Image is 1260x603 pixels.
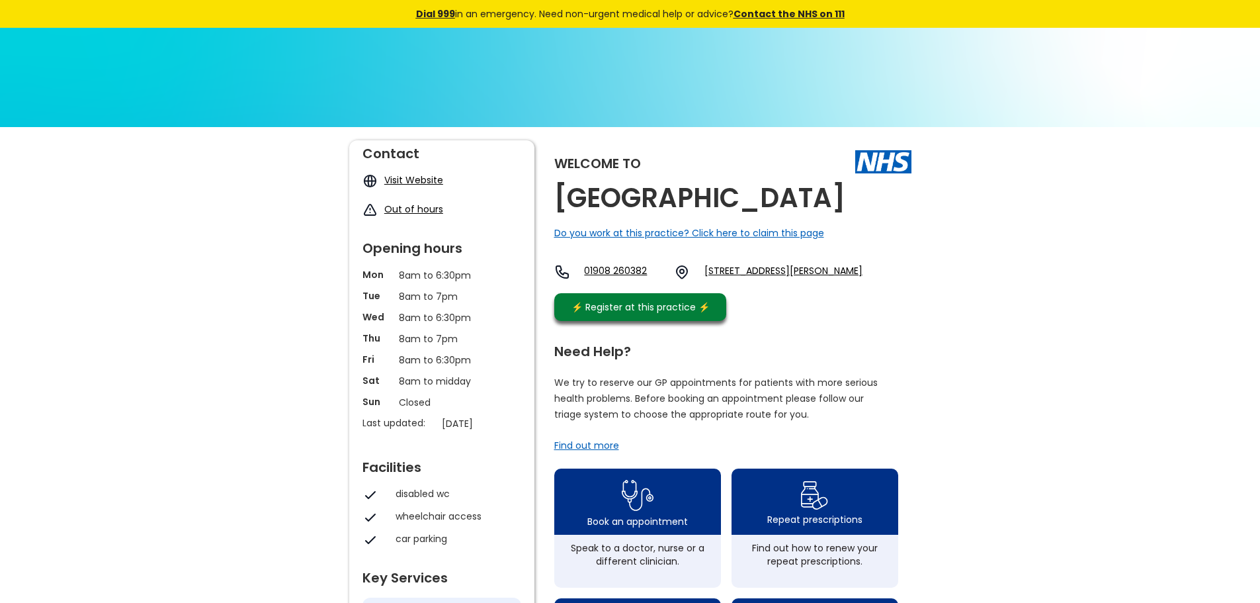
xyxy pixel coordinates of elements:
[362,268,392,281] p: Mon
[399,395,485,410] p: Closed
[674,264,690,280] img: practice location icon
[362,310,392,324] p: Wed
[362,395,392,408] p: Sun
[561,541,714,568] div: Speak to a doctor, nurse or a different clinician.
[554,439,619,452] a: Find out more
[362,140,521,160] div: Contact
[767,513,862,526] div: Repeat prescriptions
[362,235,521,255] div: Opening hours
[554,157,641,170] div: Welcome to
[554,264,570,280] img: telephone icon
[554,338,898,358] div: Need Help?
[584,264,663,280] a: 01908 260382
[416,7,455,21] a: Dial 999
[399,289,485,304] p: 8am to 7pm
[855,150,911,173] img: The NHS logo
[738,541,892,568] div: Find out how to renew your repeat prescriptions.
[362,416,435,430] p: Last updated:
[362,353,392,366] p: Fri
[362,289,392,302] p: Tue
[396,487,515,500] div: disabled wc
[396,510,515,523] div: wheelchair access
[704,264,862,280] a: [STREET_ADDRESS][PERSON_NAME]
[399,374,485,389] p: 8am to midday
[554,183,845,213] h2: [GEOGRAPHIC_DATA]
[362,332,392,345] p: Thu
[554,375,878,422] p: We try to reserve our GP appointments for patients with more serious health problems. Before book...
[326,7,935,21] div: in an emergency. Need non-urgent medical help or advice?
[800,478,829,513] img: repeat prescription icon
[554,226,824,240] a: Do you work at this practice? Click here to claim this page
[622,476,653,515] img: book appointment icon
[399,332,485,346] p: 8am to 7pm
[732,469,898,588] a: repeat prescription iconRepeat prescriptionsFind out how to renew your repeat prescriptions.
[734,7,845,21] a: Contact the NHS on 111
[554,469,721,588] a: book appointment icon Book an appointmentSpeak to a doctor, nurse or a different clinician.
[396,532,515,545] div: car parking
[362,374,392,387] p: Sat
[565,300,717,314] div: ⚡️ Register at this practice ⚡️
[384,173,443,187] a: Visit Website
[399,353,485,367] p: 8am to 6:30pm
[362,203,378,218] img: exclamation icon
[362,454,521,474] div: Facilities
[384,203,443,216] a: Out of hours
[442,416,528,431] p: [DATE]
[554,293,726,321] a: ⚡️ Register at this practice ⚡️
[399,310,485,325] p: 8am to 6:30pm
[587,515,688,528] div: Book an appointment
[362,565,521,584] div: Key Services
[362,173,378,189] img: globe icon
[399,268,485,283] p: 8am to 6:30pm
